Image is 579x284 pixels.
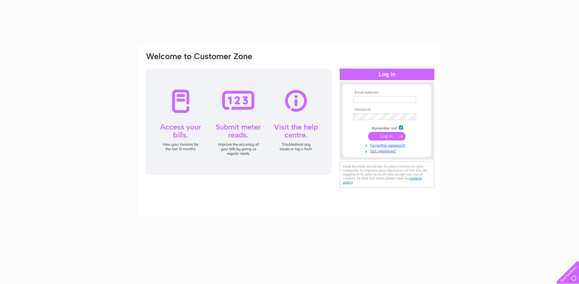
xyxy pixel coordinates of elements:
[353,142,422,148] a: Forgotten password?
[352,125,422,131] td: Remember me?
[340,161,434,188] div: Clear Business would like to place cookies on your computer to improve your experience of the sit...
[368,132,406,140] input: Submit
[353,148,422,154] a: Not registered?
[343,176,422,184] a: cookies policy
[352,108,422,112] th: Password:
[352,91,422,95] th: Email Address:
